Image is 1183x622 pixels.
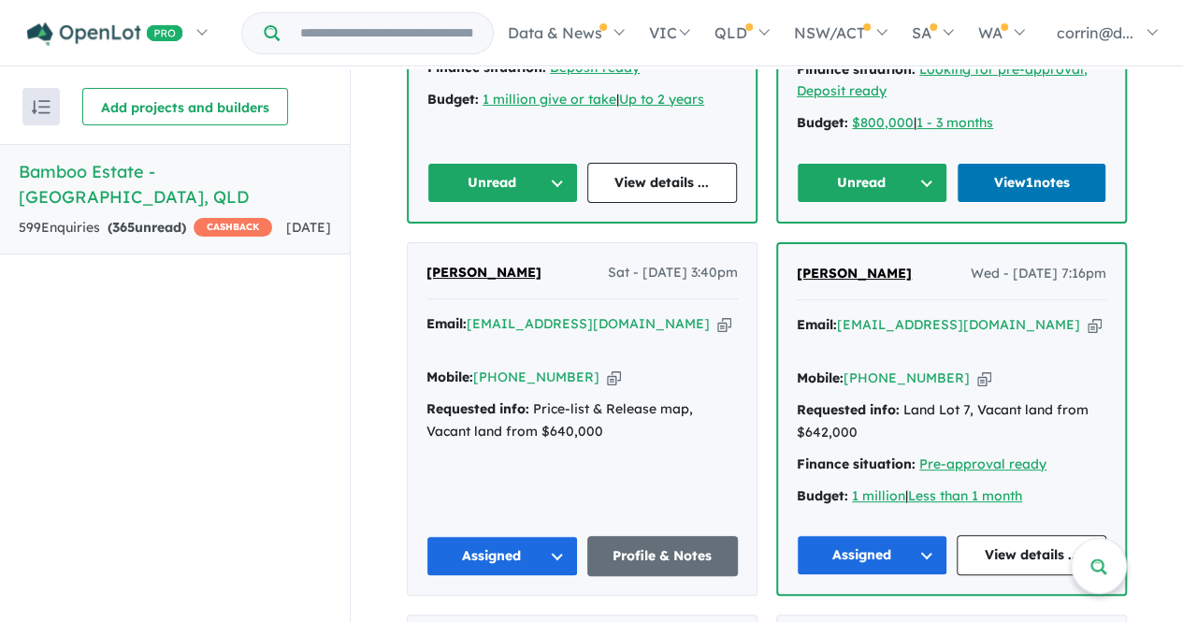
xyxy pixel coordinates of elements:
[797,487,848,504] strong: Budget:
[426,315,467,332] strong: Email:
[717,314,731,334] button: Copy
[427,163,578,203] button: Unread
[797,112,1106,135] div: |
[587,536,739,576] a: Profile & Notes
[426,400,529,417] strong: Requested info:
[607,368,621,387] button: Copy
[957,535,1107,575] a: View details ...
[194,218,272,237] span: CASHBACK
[587,163,738,203] a: View details ...
[283,13,489,53] input: Try estate name, suburb, builder or developer
[427,91,479,108] strong: Budget:
[1088,315,1102,335] button: Copy
[426,398,738,443] div: Price-list & Release map, Vacant land from $640,000
[797,401,900,418] strong: Requested info:
[797,163,947,203] button: Unread
[483,91,616,108] a: 1 million give or take
[797,456,916,472] strong: Finance situation:
[19,159,331,210] h5: Bamboo Estate - [GEOGRAPHIC_DATA] , QLD
[467,315,710,332] a: [EMAIL_ADDRESS][DOMAIN_NAME]
[19,217,272,239] div: 599 Enquir ies
[837,316,1080,333] a: [EMAIL_ADDRESS][DOMAIN_NAME]
[286,219,331,236] span: [DATE]
[797,114,848,131] strong: Budget:
[426,369,473,385] strong: Mobile:
[619,91,704,108] a: Up to 2 years
[426,264,541,281] span: [PERSON_NAME]
[908,487,1022,504] a: Less than 1 month
[797,369,844,386] strong: Mobile:
[852,114,914,131] a: $800,000
[957,163,1107,203] a: View1notes
[797,535,947,575] button: Assigned
[797,485,1106,508] div: |
[797,61,916,78] strong: Finance situation:
[108,219,186,236] strong: ( unread)
[797,316,837,333] strong: Email:
[797,263,912,285] a: [PERSON_NAME]
[916,114,993,131] a: 1 - 3 months
[608,262,738,284] span: Sat - [DATE] 3:40pm
[426,536,578,576] button: Assigned
[852,487,905,504] a: 1 million
[473,369,599,385] a: [PHONE_NUMBER]
[82,88,288,125] button: Add projects and builders
[844,369,970,386] a: [PHONE_NUMBER]
[27,22,183,46] img: Openlot PRO Logo White
[797,399,1106,444] div: Land Lot 7, Vacant land from $642,000
[919,456,1046,472] a: Pre-approval ready
[427,89,737,111] div: |
[426,262,541,284] a: [PERSON_NAME]
[971,263,1106,285] span: Wed - [DATE] 7:16pm
[977,369,991,388] button: Copy
[797,265,912,282] span: [PERSON_NAME]
[112,219,135,236] span: 365
[32,100,50,114] img: sort.svg
[1057,23,1133,42] span: corrin@d...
